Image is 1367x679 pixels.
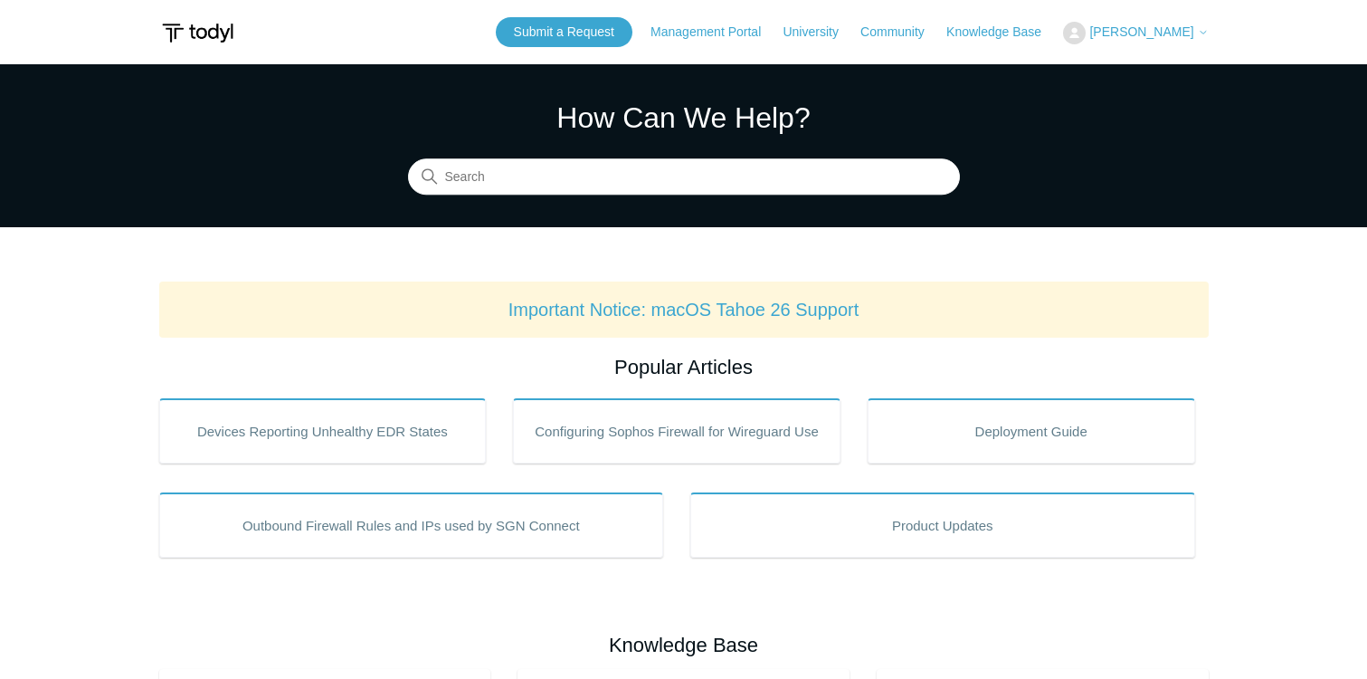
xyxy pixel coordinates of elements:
[159,16,236,50] img: Todyl Support Center Help Center home page
[650,23,779,42] a: Management Portal
[1089,24,1193,39] span: [PERSON_NAME]
[513,398,840,464] a: Configuring Sophos Firewall for Wireguard Use
[159,630,1209,660] h2: Knowledge Base
[496,17,632,47] a: Submit a Request
[946,23,1059,42] a: Knowledge Base
[159,493,664,558] a: Outbound Firewall Rules and IPs used by SGN Connect
[408,159,960,196] input: Search
[1063,22,1208,44] button: [PERSON_NAME]
[690,493,1195,558] a: Product Updates
[783,23,856,42] a: University
[868,398,1195,464] a: Deployment Guide
[508,300,859,320] a: Important Notice: macOS Tahoe 26 Support
[408,96,960,139] h1: How Can We Help?
[860,23,943,42] a: Community
[159,352,1209,382] h2: Popular Articles
[159,398,487,464] a: Devices Reporting Unhealthy EDR States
